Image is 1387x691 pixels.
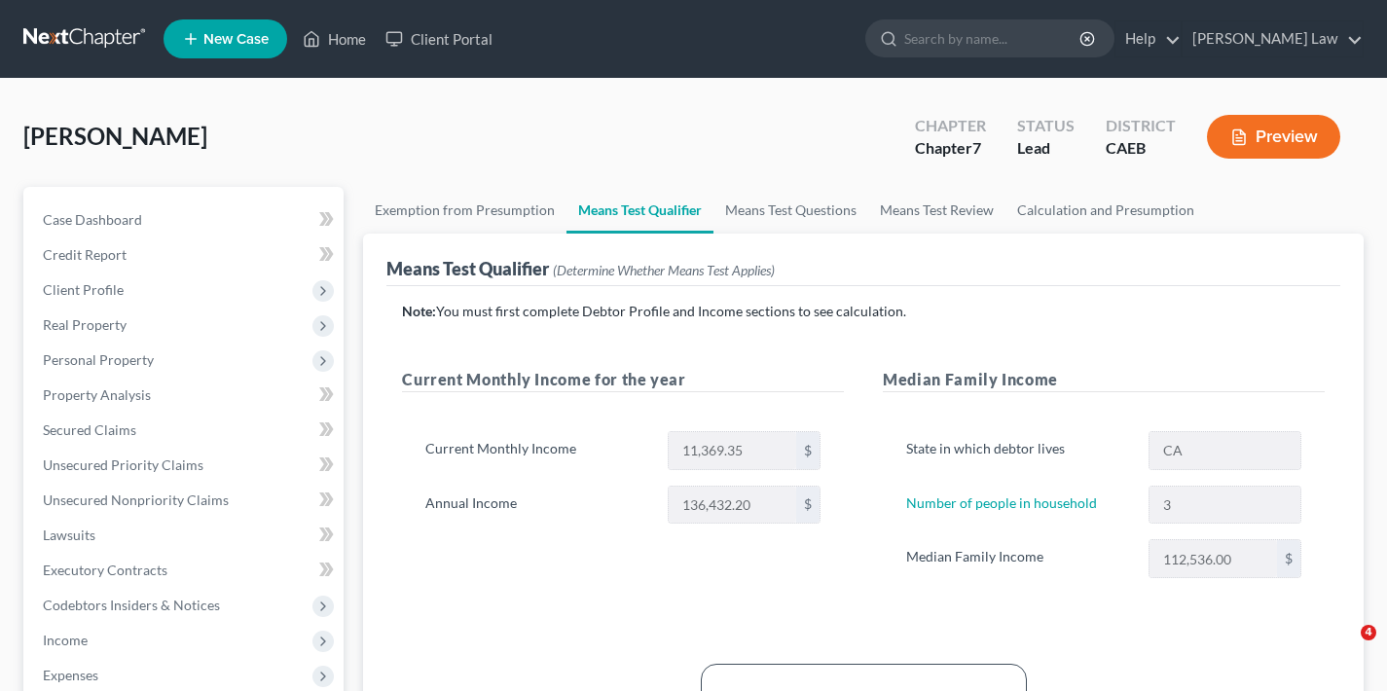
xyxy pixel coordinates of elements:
div: Chapter [915,137,986,160]
a: Means Test Qualifier [566,187,713,234]
strong: Note: [402,303,436,319]
a: Unsecured Priority Claims [27,448,344,483]
label: Median Family Income [896,539,1138,578]
span: Expenses [43,667,98,683]
input: 0.00 [1150,540,1277,577]
a: Property Analysis [27,378,344,413]
a: Unsecured Nonpriority Claims [27,483,344,518]
input: Search by name... [904,20,1082,56]
a: Home [293,21,376,56]
span: 4 [1361,625,1376,640]
span: (Determine Whether Means Test Applies) [553,262,775,278]
input: 0.00 [669,487,796,524]
div: CAEB [1106,137,1176,160]
label: Annual Income [416,486,657,525]
span: Income [43,632,88,648]
span: Unsecured Priority Claims [43,456,203,473]
a: Client Portal [376,21,502,56]
span: Personal Property [43,351,154,368]
label: State in which debtor lives [896,431,1138,470]
span: Secured Claims [43,421,136,438]
input: -- [1150,487,1300,524]
div: District [1106,115,1176,137]
a: Means Test Questions [713,187,868,234]
div: $ [796,487,820,524]
span: Credit Report [43,246,127,263]
span: 7 [972,138,981,157]
div: Chapter [915,115,986,137]
a: Case Dashboard [27,202,344,237]
span: New Case [203,32,269,47]
a: Means Test Review [868,187,1005,234]
span: Unsecured Nonpriority Claims [43,491,229,508]
h5: Median Family Income [883,368,1325,392]
a: [PERSON_NAME] Law [1183,21,1363,56]
input: 0.00 [669,432,796,469]
div: $ [796,432,820,469]
span: Property Analysis [43,386,151,403]
span: Lawsuits [43,527,95,543]
span: Case Dashboard [43,211,142,228]
div: $ [1277,540,1300,577]
a: Secured Claims [27,413,344,448]
label: Current Monthly Income [416,431,657,470]
a: Help [1115,21,1181,56]
p: You must first complete Debtor Profile and Income sections to see calculation. [402,302,1325,321]
h5: Current Monthly Income for the year [402,368,844,392]
span: Real Property [43,316,127,333]
iframe: Intercom live chat [1321,625,1368,672]
div: Means Test Qualifier [386,257,775,280]
a: Calculation and Presumption [1005,187,1206,234]
a: Number of people in household [906,494,1097,511]
span: Client Profile [43,281,124,298]
a: Exemption from Presumption [363,187,566,234]
span: Executory Contracts [43,562,167,578]
span: Codebtors Insiders & Notices [43,597,220,613]
a: Lawsuits [27,518,344,553]
div: Lead [1017,137,1075,160]
a: Executory Contracts [27,553,344,588]
span: [PERSON_NAME] [23,122,207,150]
a: Credit Report [27,237,344,273]
div: Status [1017,115,1075,137]
input: State [1150,432,1300,469]
button: Preview [1207,115,1340,159]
